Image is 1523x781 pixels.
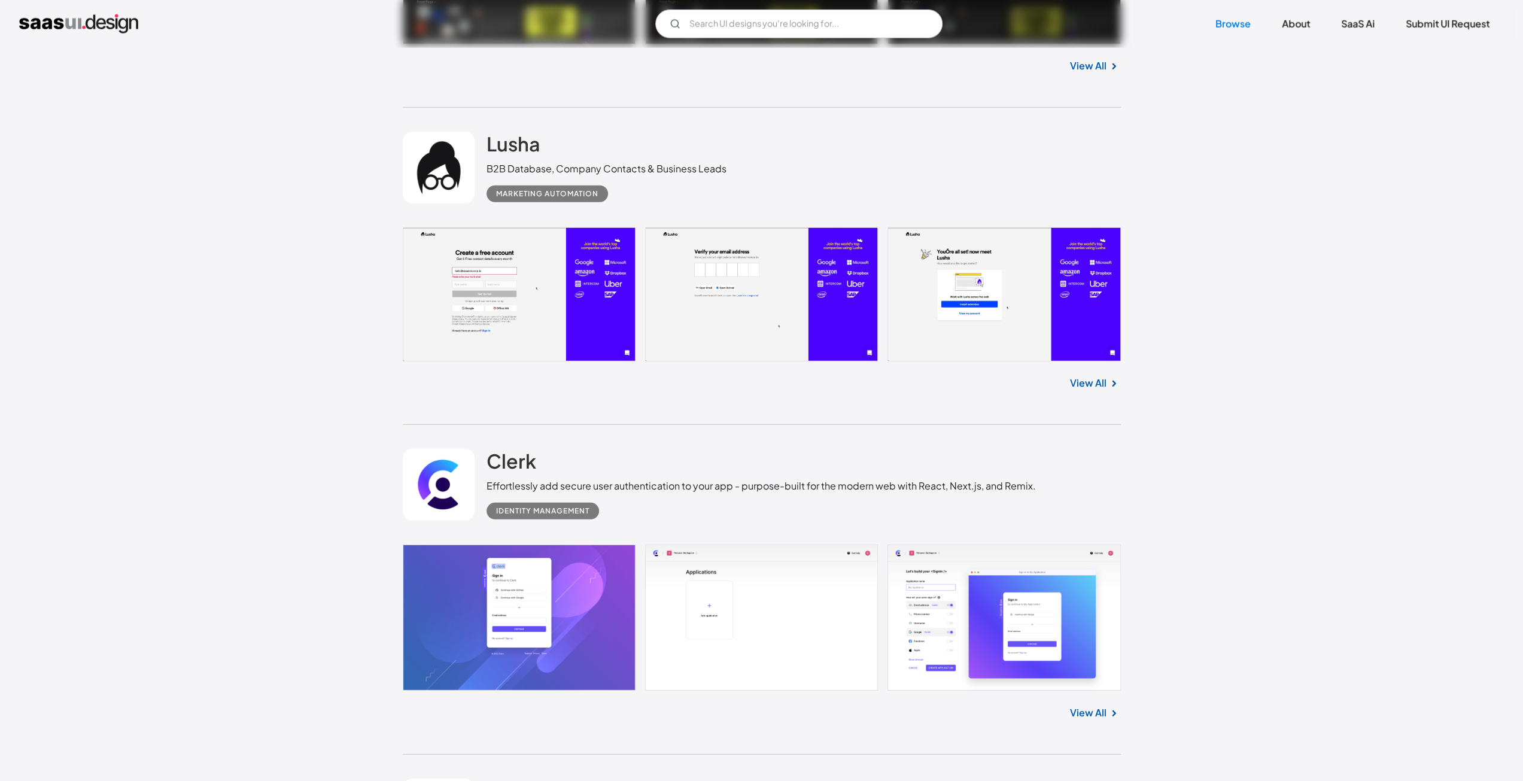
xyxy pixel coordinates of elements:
[487,132,540,156] h2: Lusha
[487,132,540,162] a: Lusha
[1327,11,1389,37] a: SaaS Ai
[1267,11,1324,37] a: About
[496,187,598,201] div: Marketing Automation
[1070,376,1106,390] a: View All
[487,449,536,473] h2: Clerk
[19,14,138,34] a: home
[655,10,943,38] input: Search UI designs you're looking for...
[487,162,726,176] div: B2B Database, Company Contacts & Business Leads
[655,10,943,38] form: Email Form
[487,449,536,479] a: Clerk
[1070,59,1106,73] a: View All
[1201,11,1265,37] a: Browse
[496,504,589,518] div: Identity Management
[1070,706,1106,720] a: View All
[1391,11,1504,37] a: Submit UI Request
[487,479,1036,493] div: Effortlessly add secure user authentication to your app - purpose-built for the modern web with R...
